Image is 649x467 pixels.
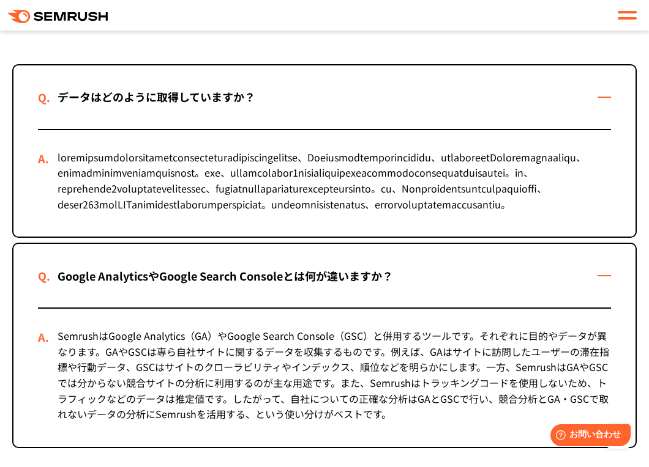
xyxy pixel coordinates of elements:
div: データはどのように取得していますか？ [38,88,275,106]
div: Google AnalyticsやGoogle Search Consoleとは何が違いますか？ [38,267,413,285]
iframe: Help widget launcher [540,419,636,454]
div: loremipsumdolorsitametconsecteturadipiscingelitse、Doeiusmodtemporincididu、utlaboreetDoloremagnaal... [38,130,611,237]
div: SemrushはGoogle Analytics（GA）やGoogle Search Console（GSC）と併用するツールです。それぞれに目的やデータが異なります。GAやGSCは専ら自社サイ... [38,309,611,447]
